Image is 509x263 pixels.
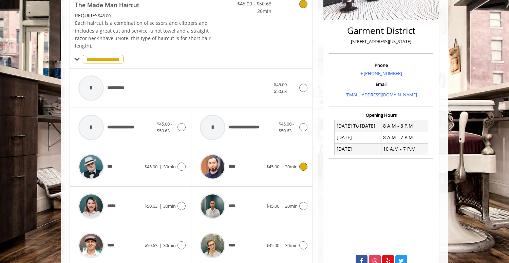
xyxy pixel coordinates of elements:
p: [STREET_ADDRESS][US_STATE] [331,38,432,45]
span: This service needs some Advance to be paid before we block your appointment [75,12,98,19]
td: 10 A.M - 7 P.M [381,143,428,155]
td: 8 A.M - 8 P.M [381,120,428,132]
span: 30min [285,242,298,248]
span: | [281,242,283,248]
span: $45.00 [266,164,279,170]
span: | [281,164,283,170]
span: $45.00 [266,242,279,248]
td: [DATE] To [DATE] [335,120,381,132]
h3: Phone [331,63,432,68]
span: $45.00 [145,164,157,170]
td: 8 A.M - 7 P.M [381,132,428,143]
h2: Garment District [331,26,432,36]
span: $50.63 [145,203,157,209]
span: $45.00 - $50.63 [157,121,172,134]
span: 30min [163,164,176,170]
td: [DATE] [335,143,381,155]
span: $50.63 [145,242,157,248]
span: 30min [285,164,298,170]
span: | [159,164,162,170]
span: | [159,242,162,248]
span: 20min [285,203,298,209]
a: [EMAIL_ADDRESS][DOMAIN_NAME] [345,92,417,98]
span: $45.00 - $50.63 [274,81,289,95]
span: | [159,203,162,209]
a: + [PHONE_NUMBER] [360,70,402,76]
span: 30min [163,203,176,209]
span: $45.00 - $50.63 [279,121,294,134]
span: $45.00 [266,203,279,209]
span: 20min [231,7,271,15]
div: $48.00 [75,12,211,19]
td: [DATE] [335,132,381,143]
span: 30min [163,242,176,248]
h3: Email [331,82,432,87]
span: Each haircut is a combination of scissors and clippers and includes a great cut and service, a ho... [75,20,211,49]
h3: Opening Hours [329,113,433,117]
span: | [281,203,283,209]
